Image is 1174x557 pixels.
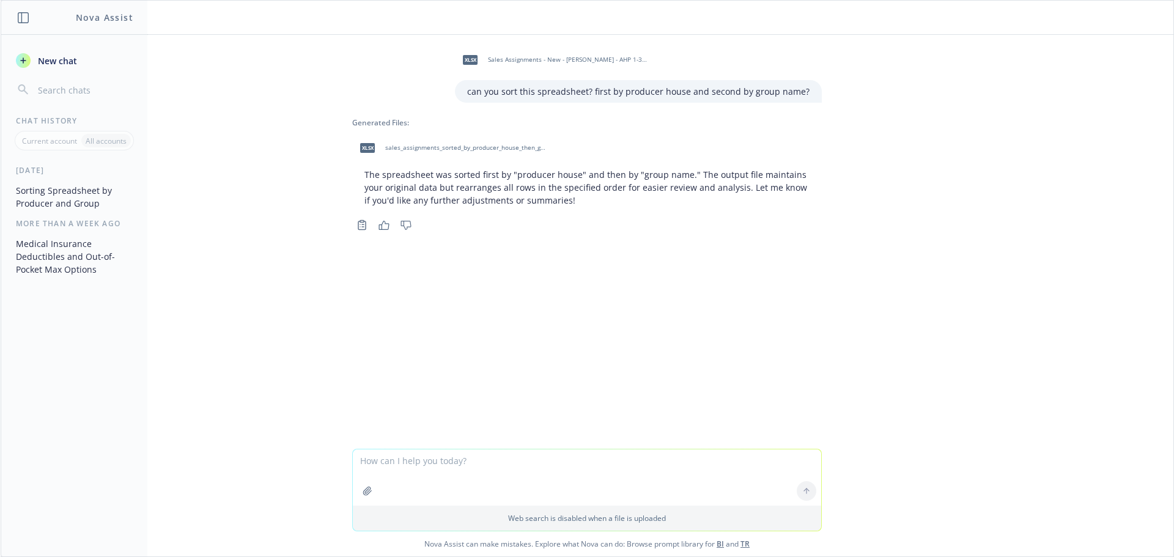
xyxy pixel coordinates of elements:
span: New chat [35,54,77,67]
button: Thumbs down [396,216,416,234]
p: can you sort this spreadsheet? first by producer house and second by group name? [467,85,810,98]
button: Medical Insurance Deductibles and Out-of-Pocket Max Options [11,234,138,279]
p: Web search is disabled when a file is uploaded [360,513,814,523]
a: TR [740,539,750,549]
div: More than a week ago [1,218,147,229]
div: Generated Files: [352,117,822,128]
h1: Nova Assist [76,11,133,24]
a: BI [717,539,724,549]
div: xlsxsales_assignments_sorted_by_producer_house_then_group_name.xlsx [352,133,548,163]
p: The spreadsheet was sorted first by "producer house" and then by "group name." The output file ma... [364,168,810,207]
button: Sorting Spreadsheet by Producer and Group [11,180,138,213]
input: Search chats [35,81,133,98]
p: All accounts [86,136,127,146]
div: xlsxSales Assignments - New - [PERSON_NAME] - AHP 1-3-2025-09-15-09-53-35.xlsx [455,45,651,75]
span: xlsx [360,143,375,152]
button: New chat [11,50,138,72]
div: [DATE] [1,165,147,175]
span: Sales Assignments - New - [PERSON_NAME] - AHP 1-3-2025-09-15-09-53-35.xlsx [488,56,648,64]
span: Nova Assist can make mistakes. Explore what Nova can do: Browse prompt library for and [6,531,1168,556]
div: Chat History [1,116,147,126]
span: xlsx [463,55,478,64]
span: sales_assignments_sorted_by_producer_house_then_group_name.xlsx [385,144,545,152]
svg: Copy to clipboard [356,219,367,231]
p: Current account [22,136,77,146]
